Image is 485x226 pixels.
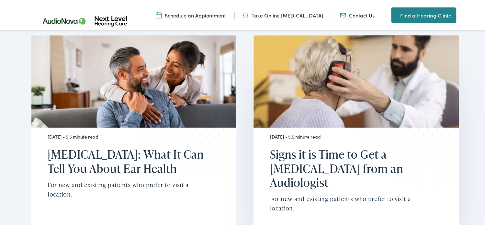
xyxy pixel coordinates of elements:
a: Contact Us [340,11,375,18]
div: [DATE] • 5.5 minute read [270,133,434,139]
a: Schedule an Appiontment [156,11,226,18]
img: An icon representing mail communication is presented in a unique teal color. [340,11,346,18]
img: Elderly woman getting a hearing test [254,34,459,127]
a: Take Online [MEDICAL_DATA] [242,11,323,18]
div: [DATE] • 5.5 minute read [48,133,212,139]
h2: [MEDICAL_DATA]: What It Can Tell You About Ear Health [48,146,212,174]
p: For new and existing patients who prefer to visit a location. [270,193,434,212]
a: Find a Hearing Clinic [391,6,456,22]
img: A map pin icon in teal indicates location-related features or services. [391,10,397,18]
p: For new and existing patients who prefer to visit a location. [48,179,212,198]
img: A couple smile at each other knowing their ears and earwax is healthy. [31,34,237,127]
img: Calendar icon representing the ability to schedule a hearing test or hearing aid appointment at N... [156,11,162,18]
img: An icon symbolizing headphones, colored in teal, suggests audio-related services or features. [242,11,248,18]
h2: Signs it is Time to Get a [MEDICAL_DATA] from an Audiologist [270,146,434,188]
